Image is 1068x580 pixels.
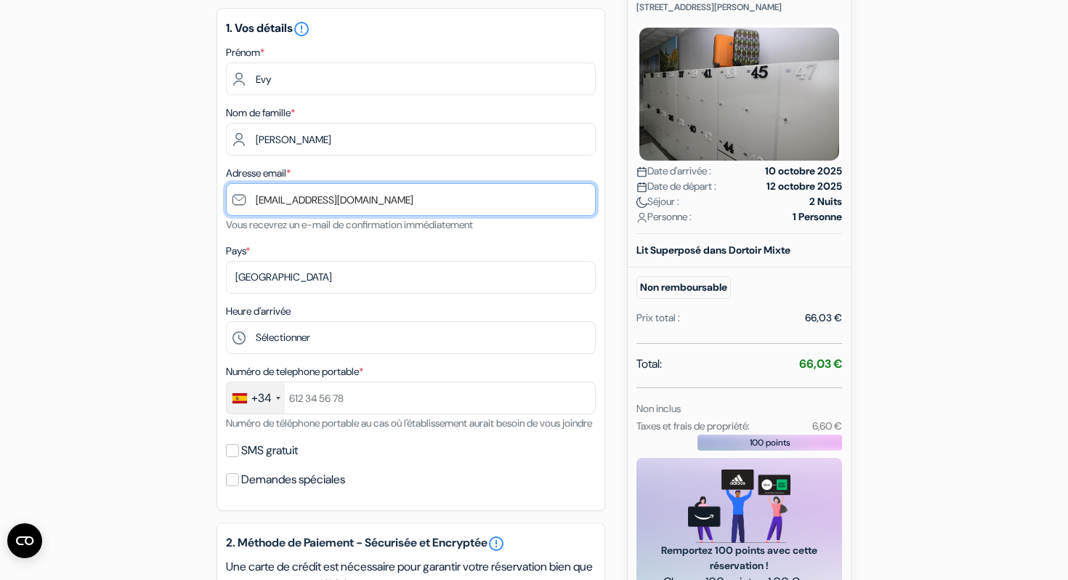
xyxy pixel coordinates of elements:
label: Pays [226,243,250,259]
img: user_icon.svg [636,212,647,223]
i: error_outline [293,20,310,38]
div: 66,03 € [805,310,842,326]
input: 612 34 56 78 [226,382,596,414]
strong: 12 octobre 2025 [766,179,842,194]
span: Remportez 100 points avec cette réservation ! [654,543,825,573]
span: Date de départ : [636,179,716,194]
label: Demandes spéciales [241,470,345,490]
span: Date d'arrivée : [636,164,711,179]
button: Ouvrir le widget CMP [7,523,42,558]
strong: 66,03 € [799,356,842,371]
small: Vous recevrez un e-mail de confirmation immédiatement [226,218,473,231]
small: Taxes et frais de propriété: [636,419,750,432]
img: calendar.svg [636,182,647,193]
strong: 2 Nuits [809,194,842,209]
strong: 1 Personne [793,209,842,225]
span: Total: [636,355,662,373]
input: Entrez votre prénom [226,63,596,95]
strong: 10 octobre 2025 [765,164,842,179]
div: Spain (España): +34 [227,382,285,414]
span: Personne : [636,209,692,225]
label: Heure d'arrivée [226,304,291,319]
div: Prix total : [636,310,680,326]
h5: 1. Vos détails [226,20,596,38]
input: Entrer adresse e-mail [226,183,596,216]
a: error_outline [293,20,310,36]
label: Nom de famille [226,105,295,121]
label: Numéro de telephone portable [226,364,363,379]
label: Prénom [226,45,264,60]
img: gift_card_hero_new.png [688,470,790,543]
label: SMS gratuit [241,440,298,461]
b: Lit Superposé dans Dortoir Mixte [636,243,790,257]
a: error_outline [488,535,505,552]
input: Entrer le nom de famille [226,123,596,156]
span: Séjour : [636,194,679,209]
small: Non remboursable [636,276,731,299]
h5: 2. Méthode de Paiement - Sécurisée et Encryptée [226,535,596,552]
span: 100 points [750,436,790,449]
div: +34 [251,390,272,407]
label: Adresse email [226,166,291,181]
small: Numéro de téléphone portable au cas où l'établissement aurait besoin de vous joindre [226,416,592,430]
small: 6,60 € [812,419,842,432]
img: moon.svg [636,197,647,208]
img: calendar.svg [636,166,647,177]
p: [STREET_ADDRESS][PERSON_NAME] [636,1,842,13]
small: Non inclus [636,402,681,415]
